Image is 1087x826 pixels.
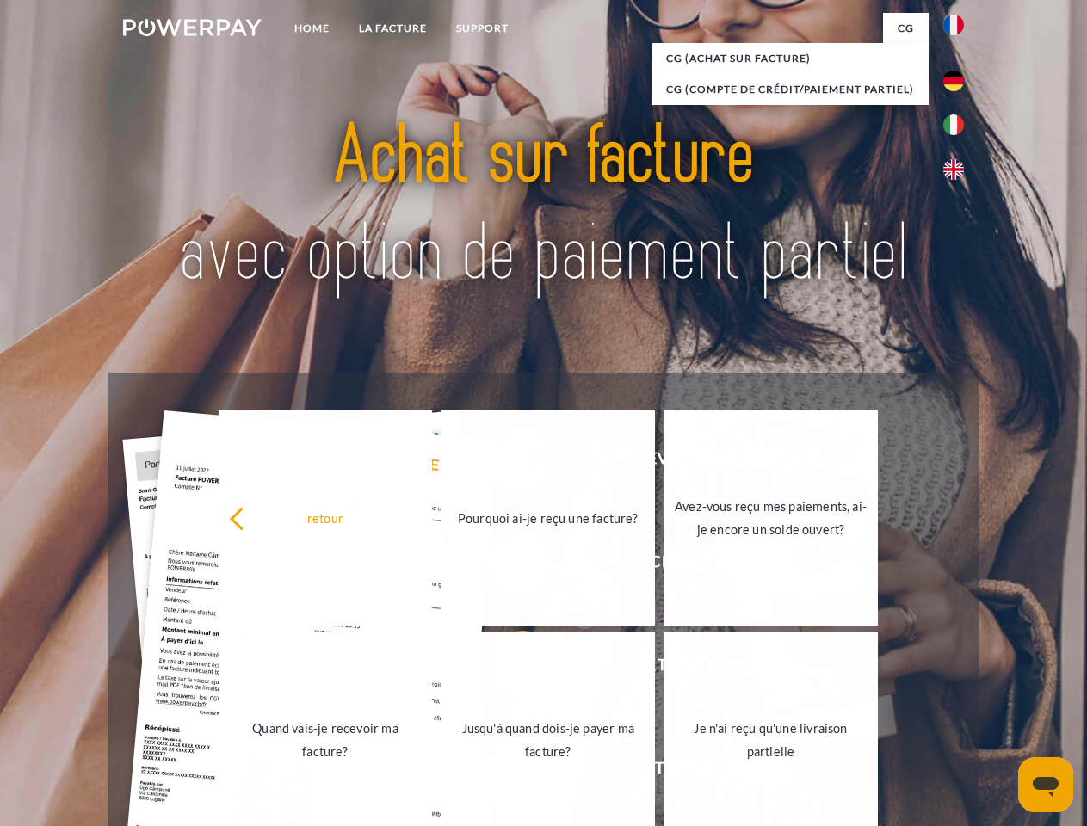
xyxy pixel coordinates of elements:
a: Avez-vous reçu mes paiements, ai-je encore un solde ouvert? [664,410,878,626]
img: title-powerpay_fr.svg [164,83,923,330]
a: CG (Compte de crédit/paiement partiel) [652,74,929,105]
a: Home [280,13,344,44]
img: fr [943,15,964,35]
img: it [943,114,964,135]
div: Je n'ai reçu qu'une livraison partielle [674,717,868,763]
img: logo-powerpay-white.svg [123,19,262,36]
div: Pourquoi ai-je reçu une facture? [451,506,645,529]
img: de [943,71,964,91]
a: CG (achat sur facture) [652,43,929,74]
a: LA FACTURE [344,13,442,44]
a: Support [442,13,523,44]
div: Quand vais-je recevoir ma facture? [229,717,423,763]
div: Avez-vous reçu mes paiements, ai-je encore un solde ouvert? [674,495,868,541]
div: retour [229,506,423,529]
img: en [943,159,964,180]
a: CG [883,13,929,44]
iframe: Bouton de lancement de la fenêtre de messagerie [1018,757,1073,812]
div: Jusqu'à quand dois-je payer ma facture? [451,717,645,763]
